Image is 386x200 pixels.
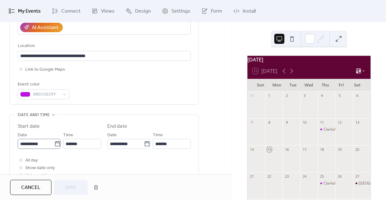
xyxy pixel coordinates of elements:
[20,23,63,32] button: AI Assistant
[285,79,301,91] div: Tue
[355,93,359,98] div: 6
[337,174,342,179] div: 26
[32,24,58,32] div: AI Assistant
[267,120,272,125] div: 8
[25,66,65,74] span: Link to Google Maps
[353,181,371,186] div: Clarksburg Yard Fall Fest
[10,180,51,195] button: Cancel
[87,3,119,20] a: Views
[337,120,342,125] div: 12
[320,120,324,125] div: 11
[157,3,195,20] a: Settings
[135,8,151,15] span: Design
[252,79,269,91] div: Sun
[47,3,85,20] a: Connect
[249,120,254,125] div: 7
[302,93,307,98] div: 3
[107,132,117,139] span: Date
[18,111,50,119] span: Date and time
[355,174,359,179] div: 27
[317,79,333,91] div: Thu
[25,172,53,179] span: Hide end time
[211,8,222,15] span: Form
[320,147,324,152] div: 18
[318,181,336,186] div: Clarksburg Farmers Market
[63,132,73,139] span: Time
[121,3,156,20] a: Design
[284,147,289,152] div: 16
[267,93,272,98] div: 1
[267,147,272,152] div: 15
[4,3,45,20] a: My Events
[18,8,41,15] span: My Events
[302,120,307,125] div: 10
[267,174,272,179] div: 22
[337,93,342,98] div: 5
[18,123,40,130] div: Start date
[21,184,40,191] span: Cancel
[107,123,127,130] div: End date
[349,79,365,91] div: Sat
[153,132,163,139] span: Time
[249,174,254,179] div: 21
[249,147,254,152] div: 14
[355,120,359,125] div: 13
[197,3,227,20] a: Form
[18,42,189,50] div: Location
[243,8,256,15] span: Install
[320,93,324,98] div: 4
[324,181,372,186] div: Clarksburg Farmers Market
[101,8,115,15] span: Views
[284,93,289,98] div: 2
[229,3,260,20] a: Install
[25,157,38,164] span: All day
[284,174,289,179] div: 23
[25,164,55,172] span: Show date only
[320,174,324,179] div: 25
[61,8,80,15] span: Connect
[324,127,372,132] div: Clarksburg Farmers Market
[302,174,307,179] div: 24
[302,147,307,152] div: 17
[355,147,359,152] div: 20
[171,8,190,15] span: Settings
[247,56,371,63] div: [DATE]
[18,81,68,88] div: Event color
[18,132,27,139] span: Date
[333,79,349,91] div: Fri
[318,127,336,132] div: Clarksburg Farmers Market
[33,91,59,98] span: #BD10E0FF
[284,120,289,125] div: 9
[301,79,317,91] div: Wed
[249,93,254,98] div: 31
[269,79,285,91] div: Mon
[337,147,342,152] div: 19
